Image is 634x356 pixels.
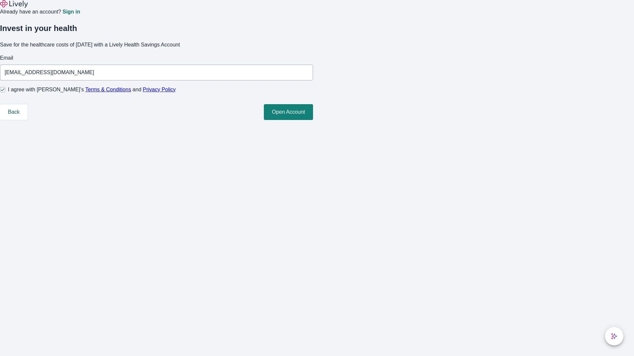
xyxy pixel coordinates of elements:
a: Privacy Policy [143,87,176,92]
button: Open Account [264,104,313,120]
span: I agree with [PERSON_NAME]’s and [8,86,176,94]
a: Sign in [62,9,80,15]
button: chat [605,327,623,345]
svg: Lively AI Assistant [611,333,617,340]
a: Terms & Conditions [85,87,131,92]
